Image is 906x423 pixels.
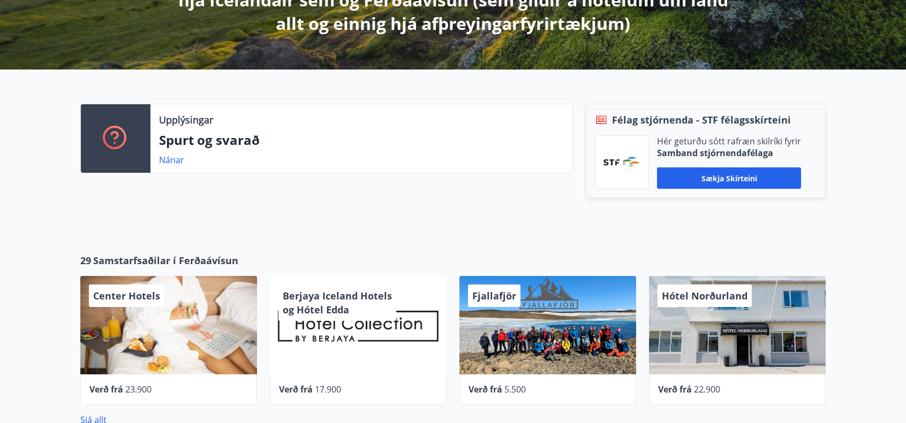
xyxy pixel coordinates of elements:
[658,383,692,395] span: Verð frá
[159,154,184,166] a: Nánar
[657,135,801,147] p: Hér geturðu sótt rafræn skilríki fyrir
[657,147,801,159] p: Samband stjórnendafélaga
[159,113,213,127] p: Upplýsingar
[283,289,392,316] span: Berjaya Iceland Hotels og Hótel Edda
[694,383,720,395] span: 22.900
[93,253,238,267] span: Samstarfsaðilar í Ferðaávísun
[504,383,526,395] span: 5.500
[315,383,341,395] span: 17.900
[603,157,640,167] img: vjCaq2fThgY3EUYqSgpjEiBg6WP39ov69hlhuPVN.png
[279,383,313,395] span: Verð frá
[125,383,152,395] span: 23.900
[80,253,91,267] span: 29
[657,167,801,189] button: Sækja skírteini
[89,383,123,395] span: Verð frá
[472,289,516,302] span: Fjallafjör
[159,131,564,149] p: Spurt og svarað
[469,383,502,395] span: Verð frá
[612,113,791,127] span: Félag stjórnenda - STF félagsskírteini
[662,289,748,302] span: Hótel Norðurland
[93,289,160,302] span: Center Hotels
